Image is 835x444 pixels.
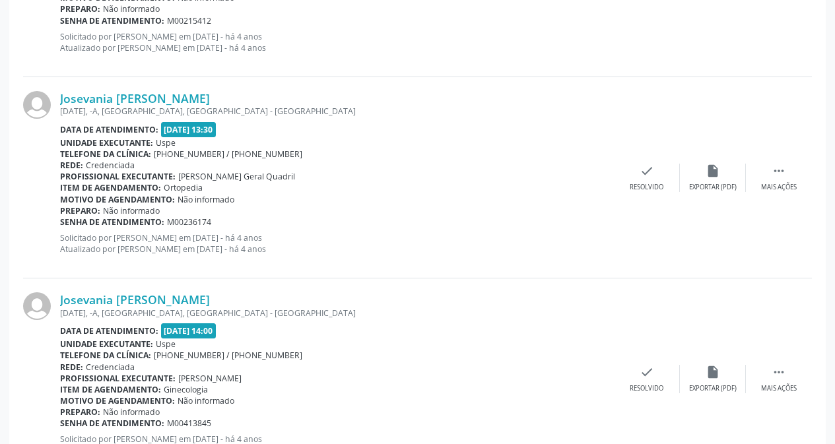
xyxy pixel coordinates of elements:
[60,384,161,395] b: Item de agendamento:
[86,160,135,171] span: Credenciada
[60,232,614,255] p: Solicitado por [PERSON_NAME] em [DATE] - há 4 anos Atualizado por [PERSON_NAME] em [DATE] - há 4 ...
[706,365,720,379] i: insert_drive_file
[60,205,100,216] b: Preparo:
[164,182,203,193] span: Ortopedia
[178,171,295,182] span: [PERSON_NAME] Geral Quadril
[178,395,234,406] span: Não informado
[60,106,614,117] div: [DATE], -A, [GEOGRAPHIC_DATA], [GEOGRAPHIC_DATA] - [GEOGRAPHIC_DATA]
[60,418,164,429] b: Senha de atendimento:
[60,31,614,53] p: Solicitado por [PERSON_NAME] em [DATE] - há 4 anos Atualizado por [PERSON_NAME] em [DATE] - há 4 ...
[60,148,151,160] b: Telefone da clínica:
[156,137,176,148] span: Uspe
[60,171,176,182] b: Profissional executante:
[60,350,151,361] b: Telefone da clínica:
[60,338,153,350] b: Unidade executante:
[86,362,135,373] span: Credenciada
[103,3,160,15] span: Não informado
[60,124,158,135] b: Data de atendimento:
[706,164,720,178] i: insert_drive_file
[761,183,797,192] div: Mais ações
[60,216,164,228] b: Senha de atendimento:
[640,164,654,178] i: check
[630,384,663,393] div: Resolvido
[167,418,211,429] span: M00413845
[154,148,302,160] span: [PHONE_NUMBER] / [PHONE_NUMBER]
[640,365,654,379] i: check
[154,350,302,361] span: [PHONE_NUMBER] / [PHONE_NUMBER]
[60,91,210,106] a: Josevania [PERSON_NAME]
[167,15,211,26] span: M00215412
[60,160,83,171] b: Rede:
[164,384,208,395] span: Ginecologia
[156,338,176,350] span: Uspe
[60,307,614,319] div: [DATE], -A, [GEOGRAPHIC_DATA], [GEOGRAPHIC_DATA] - [GEOGRAPHIC_DATA]
[761,384,797,393] div: Mais ações
[60,362,83,373] b: Rede:
[689,384,737,393] div: Exportar (PDF)
[60,194,175,205] b: Motivo de agendamento:
[60,373,176,384] b: Profissional executante:
[161,122,217,137] span: [DATE] 13:30
[60,395,175,406] b: Motivo de agendamento:
[772,164,786,178] i: 
[178,194,234,205] span: Não informado
[60,292,210,307] a: Josevania [PERSON_NAME]
[23,292,51,320] img: img
[772,365,786,379] i: 
[161,323,217,338] span: [DATE] 14:00
[60,406,100,418] b: Preparo:
[60,15,164,26] b: Senha de atendimento:
[167,216,211,228] span: M00236174
[630,183,663,192] div: Resolvido
[103,205,160,216] span: Não informado
[103,406,160,418] span: Não informado
[60,3,100,15] b: Preparo:
[689,183,737,192] div: Exportar (PDF)
[60,182,161,193] b: Item de agendamento:
[178,373,242,384] span: [PERSON_NAME]
[23,91,51,119] img: img
[60,325,158,336] b: Data de atendimento:
[60,137,153,148] b: Unidade executante:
